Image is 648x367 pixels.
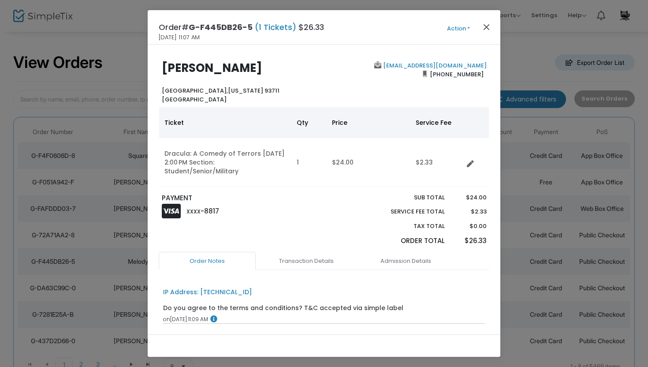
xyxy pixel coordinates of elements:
[453,193,486,202] p: $24.00
[163,303,403,313] div: Do you agree to the terms and conditions? T&C accepted via simple label
[370,207,445,216] p: Service Fee Total
[258,252,355,270] a: Transaction Details
[432,24,485,34] button: Action
[163,315,170,323] span: on
[291,107,327,138] th: Qty
[163,315,485,323] div: [DATE] 11:09 AM
[453,236,486,246] p: $26.33
[159,138,291,187] td: Dracula: A Comedy of Terrors [DATE] 2:00 PM Section: Student/Senior/Military
[453,222,486,231] p: $0.00
[370,236,445,246] p: Order Total
[381,61,487,70] a: [EMAIL_ADDRESS][DOMAIN_NAME]
[427,67,487,81] span: [PHONE_NUMBER]
[327,138,410,187] td: $24.00
[327,107,410,138] th: Price
[253,22,298,33] span: (1 Tickets)
[291,138,327,187] td: 1
[163,288,252,297] div: IP Address: [TECHNICAL_ID]
[481,21,492,33] button: Close
[159,107,489,187] div: Data table
[159,107,291,138] th: Ticket
[186,208,201,215] span: XXXX
[189,22,253,33] span: G-F445DB26-5
[162,86,228,95] span: [GEOGRAPHIC_DATA],
[162,86,279,104] b: [US_STATE] 93711 [GEOGRAPHIC_DATA]
[201,206,219,216] span: -8817
[162,193,320,203] p: PAYMENT
[453,207,486,216] p: $2.33
[410,138,463,187] td: $2.33
[159,252,256,270] a: Order Notes
[159,21,324,33] h4: Order# $26.33
[357,252,454,270] a: Admission Details
[370,193,445,202] p: Sub total
[159,33,200,42] span: [DATE] 11:07 AM
[410,107,463,138] th: Service Fee
[162,60,262,76] b: [PERSON_NAME]
[370,222,445,231] p: Tax Total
